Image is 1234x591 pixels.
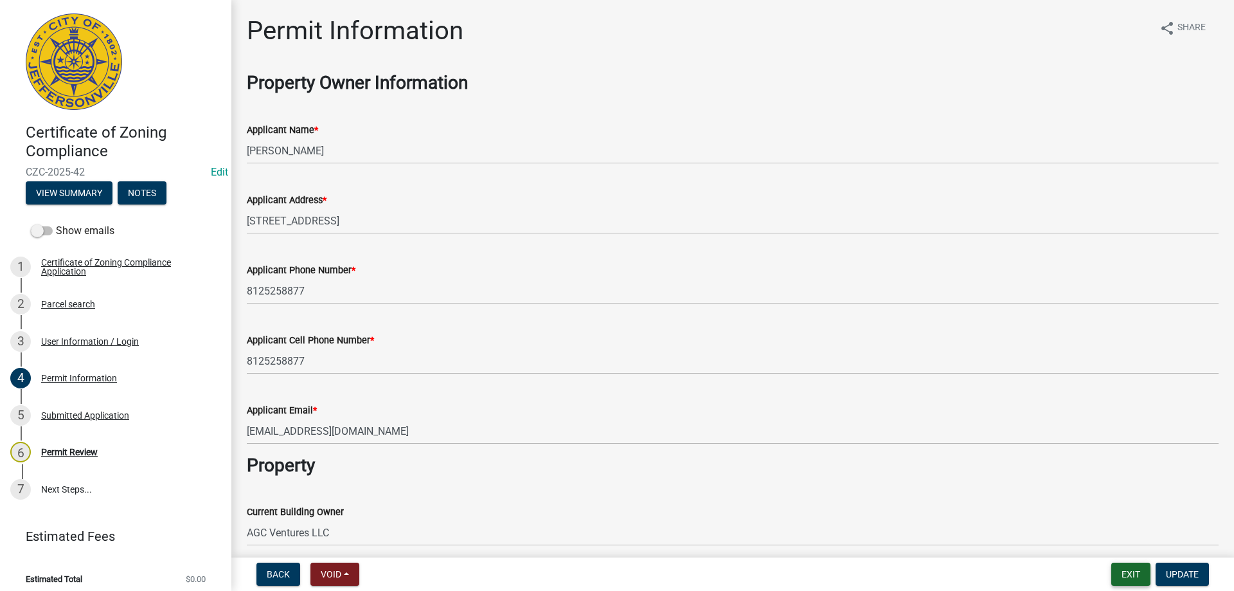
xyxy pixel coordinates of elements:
[26,188,112,199] wm-modal-confirm: Summary
[118,181,166,205] button: Notes
[247,266,355,275] label: Applicant Phone Number
[211,166,228,178] wm-modal-confirm: Edit Application Number
[247,336,374,345] label: Applicant Cell Phone Number
[41,258,211,276] div: Certificate of Zoning Compliance Application
[10,442,31,462] div: 6
[10,331,31,352] div: 3
[10,368,31,388] div: 4
[41,411,129,420] div: Submitted Application
[1149,15,1216,41] button: shareShare
[247,406,317,415] label: Applicant Email
[118,188,166,199] wm-modal-confirm: Notes
[1111,563,1150,586] button: Exit
[321,569,341,579] span: Void
[186,575,206,583] span: $0.00
[247,196,326,205] label: Applicant Address
[267,569,290,579] span: Back
[26,575,82,583] span: Estimated Total
[1156,563,1209,586] button: Update
[10,294,31,314] div: 2
[41,374,117,383] div: Permit Information
[10,479,31,500] div: 7
[256,563,300,586] button: Back
[1177,21,1206,36] span: Share
[31,223,114,239] label: Show emails
[10,523,211,549] a: Estimated Fees
[1166,569,1199,579] span: Update
[247,72,468,93] strong: Property Owner Information
[211,166,228,178] a: Edit
[247,455,315,476] strong: Property
[247,508,344,517] label: Current Building Owner
[247,15,463,46] h1: Permit Information
[310,563,359,586] button: Void
[26,123,221,161] h4: Certificate of Zoning Compliance
[10,257,31,277] div: 1
[247,126,318,135] label: Applicant Name
[26,166,206,178] span: CZC-2025-42
[26,181,112,205] button: View Summary
[10,405,31,426] div: 5
[1159,21,1175,36] i: share
[41,448,98,457] div: Permit Review
[41,337,139,346] div: User Information / Login
[26,14,122,110] img: City of Jeffersonville, Indiana
[41,300,95,309] div: Parcel search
